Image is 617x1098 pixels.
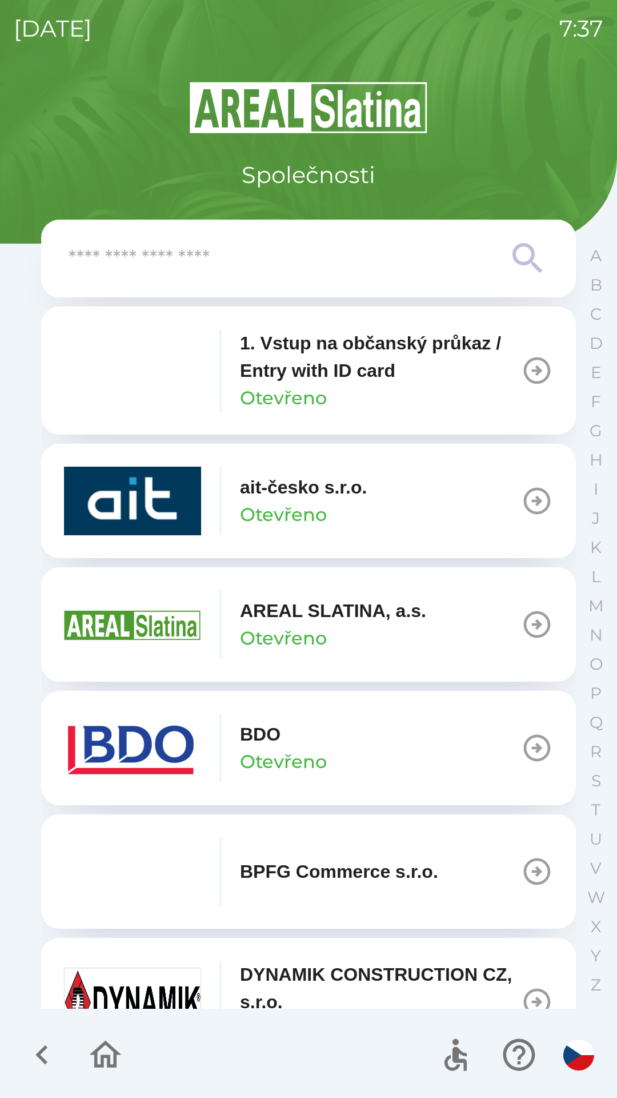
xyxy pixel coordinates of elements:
[64,467,201,535] img: 40b5cfbb-27b1-4737-80dc-99d800fbabba.png
[582,970,610,1000] button: Z
[582,416,610,445] button: G
[41,80,576,135] img: Logo
[582,795,610,825] button: T
[582,562,610,591] button: L
[582,679,610,708] button: P
[582,300,610,329] button: C
[587,888,605,908] p: W
[592,508,600,528] p: J
[582,737,610,766] button: R
[590,713,603,733] p: Q
[591,392,601,412] p: F
[588,596,604,616] p: M
[240,597,426,624] p: AREAL SLATINA, a.s.
[582,504,610,533] button: J
[582,358,610,387] button: E
[591,975,601,995] p: Z
[240,474,367,501] p: ait-česko s.r.o.
[559,11,603,46] p: 7:37
[582,591,610,620] button: M
[582,329,610,358] button: D
[582,445,610,475] button: H
[41,814,576,929] button: BPFG Commerce s.r.o.
[582,475,610,504] button: I
[41,307,576,435] button: 1. Vstup na občanský průkaz / Entry with ID cardOtevřeno
[582,883,610,912] button: W
[590,275,602,295] p: B
[590,333,603,353] p: D
[591,771,601,791] p: S
[591,567,600,587] p: L
[591,917,601,937] p: X
[582,766,610,795] button: S
[64,714,201,782] img: ae7449ef-04f1-48ed-85b5-e61960c78b50.png
[240,329,521,384] p: 1. Vstup na občanský průkaz / Entry with ID card
[582,912,610,941] button: X
[41,444,576,558] button: ait-česko s.r.o.Otevřeno
[240,501,327,528] p: Otevřeno
[64,837,201,906] img: f3b1b367-54a7-43c8-9d7e-84e812667233.png
[590,625,603,645] p: N
[582,854,610,883] button: V
[582,941,610,970] button: Y
[590,654,603,674] p: O
[590,683,602,703] p: P
[590,538,602,558] p: K
[590,450,603,470] p: H
[240,748,327,775] p: Otevřeno
[14,11,92,46] p: [DATE]
[591,946,601,966] p: Y
[582,270,610,300] button: B
[64,968,201,1036] img: 9aa1c191-0426-4a03-845b-4981a011e109.jpeg
[590,742,602,762] p: R
[64,336,201,405] img: 93ea42ec-2d1b-4d6e-8f8a-bdbb4610bcc3.png
[582,825,610,854] button: U
[41,567,576,682] button: AREAL SLATINA, a.s.Otevřeno
[242,158,375,192] p: Společnosti
[594,479,598,499] p: I
[41,691,576,805] button: BDOOtevřeno
[64,590,201,659] img: aad3f322-fb90-43a2-be23-5ead3ef36ce5.png
[590,421,602,441] p: G
[240,624,327,652] p: Otevřeno
[582,533,610,562] button: K
[590,858,602,878] p: V
[582,387,610,416] button: F
[582,650,610,679] button: O
[563,1040,594,1071] img: cs flag
[240,961,521,1016] p: DYNAMIK CONSTRUCTION CZ, s.r.o.
[591,800,600,820] p: T
[41,938,576,1066] button: DYNAMIK CONSTRUCTION CZ, s.r.o.Otevřeno
[582,241,610,270] button: A
[582,620,610,650] button: N
[240,384,327,412] p: Otevřeno
[590,304,602,324] p: C
[582,708,610,737] button: Q
[591,363,602,383] p: E
[590,829,602,849] p: U
[240,858,438,885] p: BPFG Commerce s.r.o.
[240,721,281,748] p: BDO
[590,246,602,266] p: A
